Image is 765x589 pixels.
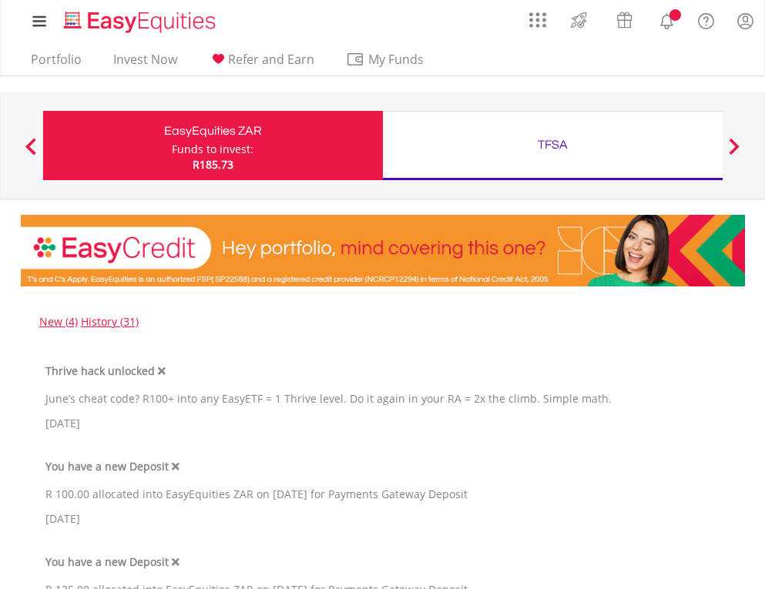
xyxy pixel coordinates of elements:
[58,4,222,35] a: Home page
[45,416,720,431] div: [DATE]
[726,4,765,38] a: My Profile
[52,120,374,142] div: EasyEquities ZAR
[392,134,713,156] div: TFSA
[45,363,155,379] label: Thrive hack unlocked
[172,142,253,157] div: Funds to invest:
[719,146,750,161] button: Next
[39,314,78,329] a: New (4)
[193,157,233,172] span: R185.73
[228,51,314,68] span: Refer and Earn
[107,52,183,75] a: Invest Now
[61,9,222,35] img: EasyEquities_Logo.png
[45,487,720,502] div: R 100.00 allocated into EasyEquities ZAR on [DATE] for Payments Gateway Deposit
[21,215,745,286] img: EasyCredit Promotion Banner
[346,49,447,69] span: My Funds
[647,4,686,35] a: Notifications
[45,554,169,570] label: You have a new Deposit
[566,8,592,32] img: thrive-v2.svg
[519,4,556,28] a: AppsGrid
[612,8,637,32] img: vouchers-v2.svg
[203,52,320,75] a: Refer and Earn
[529,12,546,28] img: grid-menu-icon.svg
[25,52,88,75] a: Portfolio
[81,314,139,329] a: History (31)
[686,4,726,35] a: FAQ's and Support
[45,511,720,527] div: [DATE]
[15,146,46,161] button: Previous
[602,4,647,32] a: Vouchers
[45,391,720,407] div: June’s cheat code? R100+ into any EasyETF = 1 Thrive level. Do it again in your RA = 2x the climb...
[45,459,169,474] label: You have a new Deposit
